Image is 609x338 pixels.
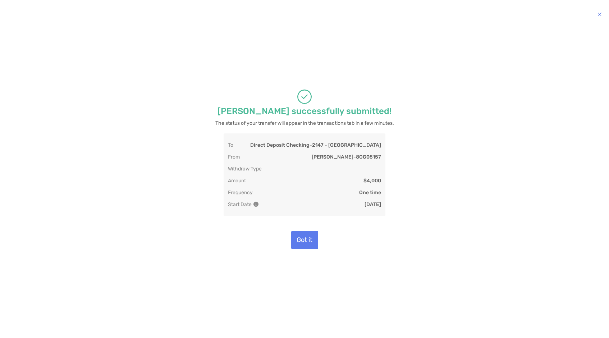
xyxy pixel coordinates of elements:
p: Withdraw Type [228,166,262,172]
p: $4,000 [363,178,381,184]
p: [PERSON_NAME] - 8OG05157 [312,154,381,160]
p: Direct Deposit Checking - 2147 - [GEOGRAPHIC_DATA] [250,142,381,148]
p: Frequency [228,189,253,196]
p: Start Date [228,201,258,207]
p: The status of your transfer will appear in the transactions tab in a few minutes. [215,119,394,128]
button: Got it [291,231,318,249]
p: To [228,142,233,148]
p: From [228,154,240,160]
p: [DATE] [365,201,381,207]
p: Amount [228,178,246,184]
p: [PERSON_NAME] successfully submitted! [218,107,391,116]
p: One time [359,189,381,196]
